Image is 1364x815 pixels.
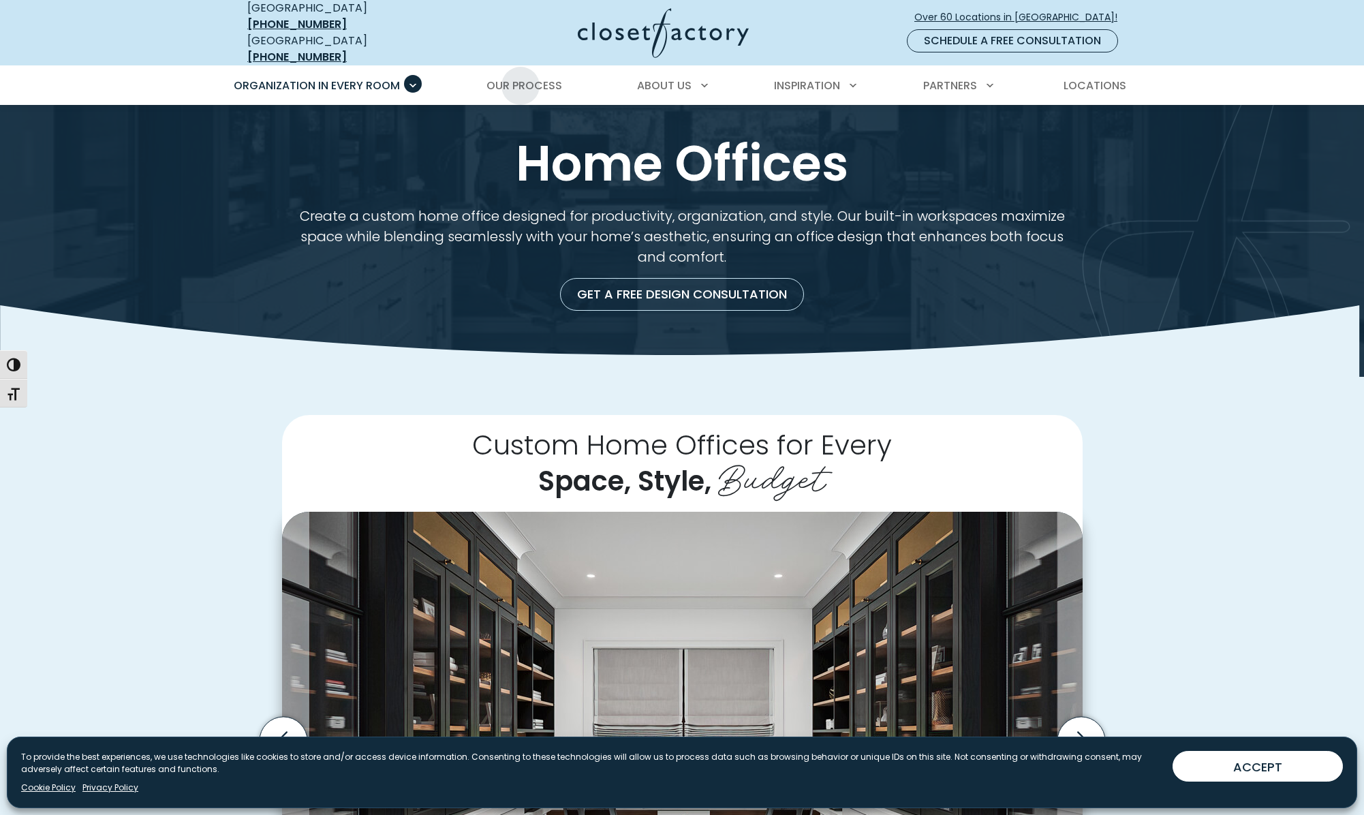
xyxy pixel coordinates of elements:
span: Inspiration [774,78,840,93]
button: ACCEPT [1173,751,1343,782]
a: Get a Free Design Consultation [560,278,804,311]
a: [PHONE_NUMBER] [247,49,347,65]
img: Closet Factory Logo [578,8,749,58]
p: To provide the best experiences, we use technologies like cookies to store and/or access device i... [21,751,1162,775]
a: Privacy Policy [82,782,138,794]
button: Next slide [1052,711,1111,770]
span: Our Process [486,78,562,93]
a: Cookie Policy [21,782,76,794]
a: [PHONE_NUMBER] [247,16,347,32]
a: Schedule a Free Consultation [907,29,1118,52]
span: About Us [637,78,692,93]
nav: Primary Menu [224,67,1140,105]
span: Custom Home Offices for Every [472,426,892,464]
h1: Home Offices [245,138,1119,189]
span: Locations [1064,78,1126,93]
span: Over 60 Locations in [GEOGRAPHIC_DATA]! [914,10,1128,25]
button: Previous slide [254,711,313,770]
div: [GEOGRAPHIC_DATA] [247,33,445,65]
p: Create a custom home office designed for productivity, organization, and style. Our built-in work... [282,206,1083,267]
span: Organization in Every Room [234,78,400,93]
span: Space, Style, [538,462,711,500]
span: Budget [718,448,826,502]
span: Partners [923,78,977,93]
a: Over 60 Locations in [GEOGRAPHIC_DATA]! [914,5,1129,29]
